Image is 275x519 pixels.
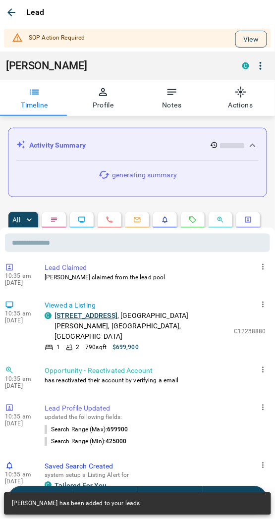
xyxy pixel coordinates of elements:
p: has reactivated their account by verifying a email [45,376,266,385]
p: [DATE] [5,420,35,427]
p: $699,900 [112,343,139,352]
span: 699900 [107,426,128,433]
div: condos.ca [45,312,52,319]
svg: Emails [133,216,141,224]
p: 10:35 am [5,471,35,478]
div: Activity Summary [16,136,259,155]
h1: [PERSON_NAME] [6,59,227,72]
div: SOP Action Required [29,29,85,48]
button: View [235,31,267,48]
a: [STREET_ADDRESS] [55,312,117,320]
p: Opportunity - Reactivated Account [45,366,266,376]
p: [PERSON_NAME] claimed from the lead pool [45,273,266,282]
p: Activity Summary [29,140,86,151]
button: Notes [138,80,207,116]
p: [DATE] [5,317,35,324]
p: [DATE] [5,478,35,485]
p: Lead Claimed [45,263,266,273]
p: generating summary [112,170,177,180]
p: C12238880 [234,327,266,336]
p: [DATE] [5,383,35,390]
button: Actions [206,80,275,116]
p: Viewed a Listing [45,301,266,311]
p: 790 sqft [85,343,107,352]
svg: Listing Alerts [161,216,169,224]
p: , [GEOGRAPHIC_DATA][PERSON_NAME], [GEOGRAPHIC_DATA], [GEOGRAPHIC_DATA] [55,311,229,342]
p: Lead [26,6,45,18]
svg: Calls [106,216,113,224]
p: 10:35 am [5,311,35,317]
div: condos.ca [242,62,249,69]
div: [PERSON_NAME] has been added to your leads [12,496,140,512]
svg: Notes [50,216,58,224]
p: updated the following fields: [45,414,266,421]
p: Lead Profile Updated [45,404,266,414]
p: 10:35 am [5,414,35,420]
p: Search Range (Min) : [45,437,127,446]
div: condos.ca [45,482,52,489]
a: Tailored For You [55,482,107,490]
p: 10:35 am [5,376,35,383]
p: system setup a Listing Alert for [45,472,266,479]
svg: Opportunities [217,216,224,224]
p: 10:35 am [5,273,35,280]
p: Search Range (Max) : [45,425,128,434]
span: 425000 [106,438,127,445]
p: [DATE] [5,280,35,287]
svg: Lead Browsing Activity [78,216,86,224]
p: 1 [56,343,60,352]
button: Profile [69,80,138,116]
svg: Requests [189,216,197,224]
p: 2 [76,343,79,352]
svg: Agent Actions [244,216,252,224]
p: Saved Search Created [45,462,266,472]
p: All [12,216,20,223]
